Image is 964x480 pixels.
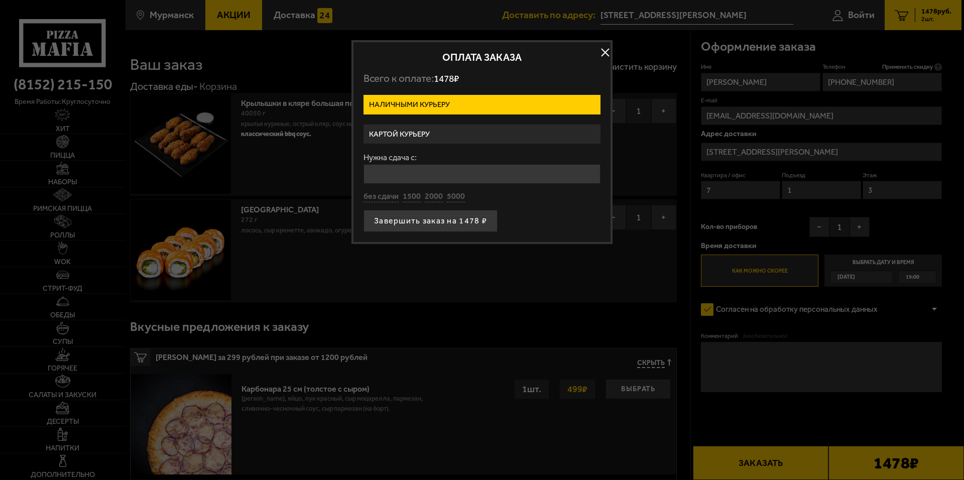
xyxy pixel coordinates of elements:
label: Наличными курьеру [364,95,600,114]
button: 5000 [447,191,465,202]
span: 1478 ₽ [434,73,459,84]
label: Картой курьеру [364,125,600,144]
label: Нужна сдача с: [364,154,600,162]
button: 1500 [403,191,421,202]
button: без сдачи [364,191,399,202]
button: Завершить заказ на 1478 ₽ [364,210,498,232]
h2: Оплата заказа [364,52,600,62]
button: 2000 [425,191,443,202]
p: Всего к оплате: [364,72,600,85]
